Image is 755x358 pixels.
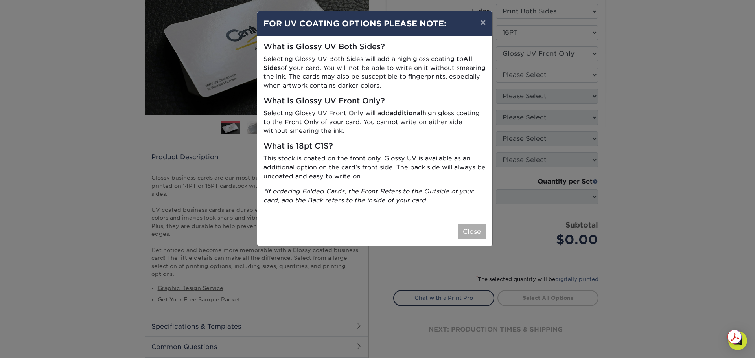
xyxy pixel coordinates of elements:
[263,142,486,151] h5: What is 18pt C1S?
[458,224,486,239] button: Close
[263,18,486,29] h4: FOR UV COATING OPTIONS PLEASE NOTE:
[263,154,486,181] p: This stock is coated on the front only. Glossy UV is available as an additional option on the car...
[474,11,492,33] button: ×
[390,109,422,117] strong: additional
[263,97,486,106] h5: What is Glossy UV Front Only?
[263,42,486,51] h5: What is Glossy UV Both Sides?
[263,187,473,204] i: *If ordering Folded Cards, the Front Refers to the Outside of your card, and the Back refers to t...
[263,109,486,136] p: Selecting Glossy UV Front Only will add high gloss coating to the Front Only of your card. You ca...
[263,55,486,90] p: Selecting Glossy UV Both Sides will add a high gloss coating to of your card. You will not be abl...
[263,55,472,72] strong: All Sides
